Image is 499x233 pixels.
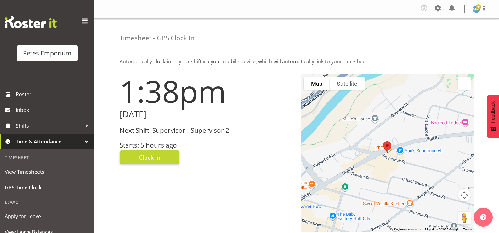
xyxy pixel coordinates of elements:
[120,150,179,164] button: Clock In
[120,127,293,134] h3: Next Shift: Supervisor - Supervisor 2
[2,164,93,180] a: View Timesheets
[120,74,293,108] h1: 1:38pm
[473,5,480,13] img: mandy-mosley3858.jpg
[480,214,486,220] img: help-xxl-2.png
[458,212,471,224] button: Drag Pegman onto the map to open Street View
[394,227,421,232] button: Keyboard shortcuts
[5,183,90,192] span: GPS Time Clock
[120,34,195,42] h4: Timesheet - GPS Clock In
[2,180,93,195] a: GPS Time Clock
[2,208,93,224] a: Apply for Leave
[425,228,459,231] span: Map data ©2025 Google
[330,77,365,90] button: Show satellite imagery
[16,137,82,146] span: Time & Attendance
[304,77,330,90] button: Show street map
[139,153,160,161] span: Clock In
[302,224,323,232] a: Open this area in Google Maps (opens a new window)
[120,142,293,149] h3: Starts: 5 hours ago
[458,189,471,201] button: Map camera controls
[120,109,293,119] h2: [DATE]
[16,121,82,131] span: Shifts
[16,105,91,115] span: Inbox
[16,90,91,99] span: Roster
[5,167,90,177] span: View Timesheets
[120,58,474,65] p: Automatically clock-in to your shift via your mobile device, which will automatically link to you...
[487,95,499,138] button: Feedback - Show survey
[23,49,71,58] div: Petes Emporium
[490,101,496,123] span: Feedback
[463,228,472,231] a: Terms (opens in new tab)
[5,212,90,221] span: Apply for Leave
[458,77,471,90] button: Toggle fullscreen view
[302,224,323,232] img: Google
[2,151,93,164] div: Timesheet
[2,195,93,208] div: Leave
[5,16,57,28] img: Rosterit website logo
